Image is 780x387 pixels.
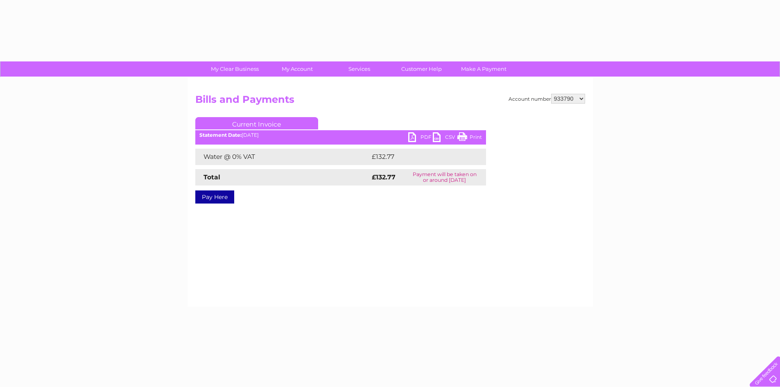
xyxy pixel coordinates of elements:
[326,61,393,77] a: Services
[450,61,518,77] a: Make A Payment
[388,61,455,77] a: Customer Help
[403,169,486,186] td: Payment will be taken on or around [DATE]
[201,61,269,77] a: My Clear Business
[195,94,585,109] h2: Bills and Payments
[433,132,457,144] a: CSV
[195,117,318,129] a: Current Invoice
[263,61,331,77] a: My Account
[199,132,242,138] b: Statement Date:
[457,132,482,144] a: Print
[408,132,433,144] a: PDF
[372,173,396,181] strong: £132.77
[370,149,470,165] td: £132.77
[203,173,220,181] strong: Total
[509,94,585,104] div: Account number
[195,132,486,138] div: [DATE]
[195,149,370,165] td: Water @ 0% VAT
[195,190,234,204] a: Pay Here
